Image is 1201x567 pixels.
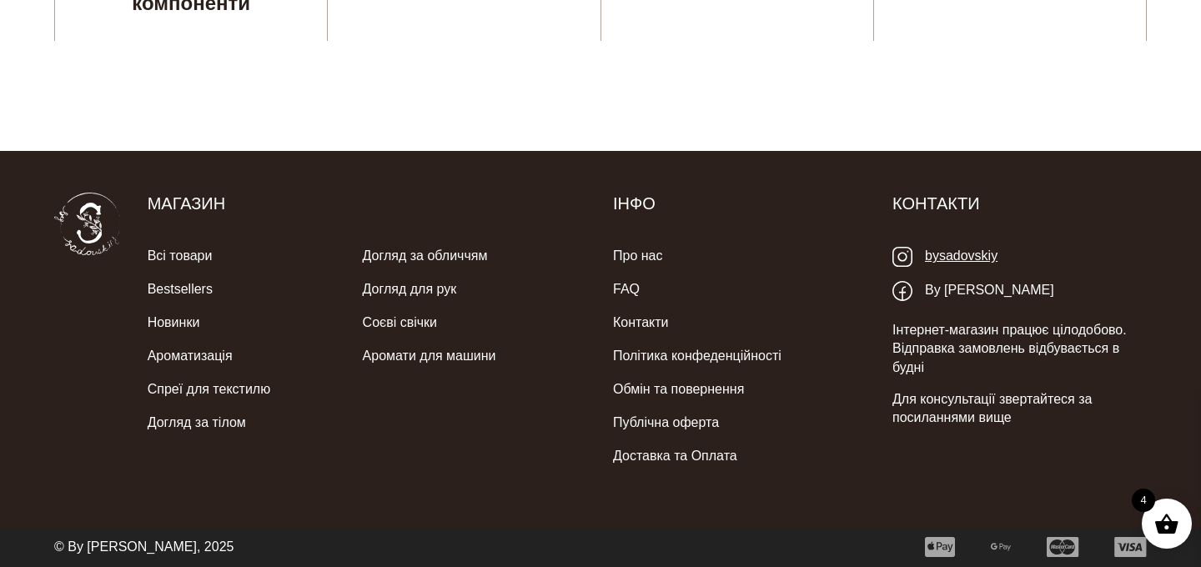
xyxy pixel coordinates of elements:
[613,439,737,473] a: Доставка та Оплата
[363,306,437,339] a: Соєві свічки
[148,193,588,214] h5: Магазин
[148,339,233,373] a: Ароматизація
[1132,489,1155,512] span: 4
[892,239,997,273] a: bysadovskiy
[148,306,200,339] a: Новинки
[613,306,669,339] a: Контакти
[148,373,271,406] a: Спреї для текстилю
[613,193,867,214] h5: Інфо
[363,239,488,273] a: Догляд за обличчям
[363,273,457,306] a: Догляд для рук
[54,538,234,556] p: © By [PERSON_NAME], 2025
[613,273,640,306] a: FAQ
[892,321,1147,377] p: Інтернет-магазин працює цілодобово. Відправка замовлень відбувається в будні
[148,406,246,439] a: Догляд за тілом
[892,390,1147,428] p: Для консультації звертайтеся за посиланнями вище
[613,406,719,439] a: Публічна оферта
[892,273,1054,308] a: By [PERSON_NAME]
[363,339,496,373] a: Аромати для машини
[892,193,1147,214] h5: Контакти
[613,239,662,273] a: Про нас
[613,339,781,373] a: Політика конфеденційності
[148,273,213,306] a: Bestsellers
[148,239,213,273] a: Всі товари
[613,373,744,406] a: Обмін та повернення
